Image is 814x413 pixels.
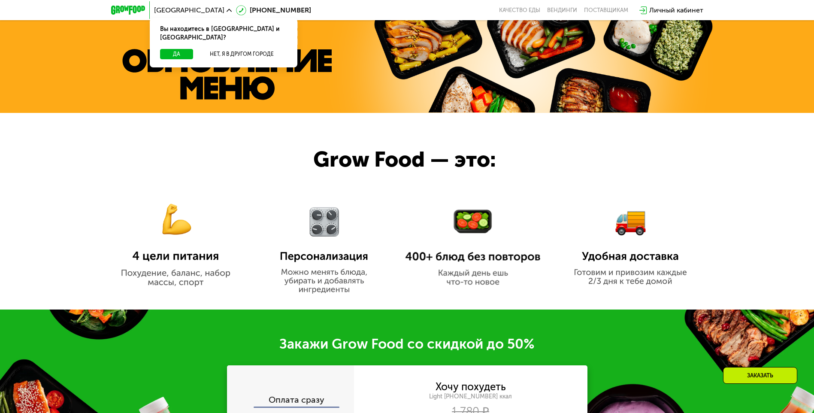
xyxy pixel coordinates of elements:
div: Личный кабинет [649,5,703,15]
button: Да [160,49,193,59]
div: Заказать [723,367,797,384]
a: Вендинги [547,7,577,14]
span: [GEOGRAPHIC_DATA] [154,7,224,14]
a: [PHONE_NUMBER] [236,5,311,15]
div: Light [PHONE_NUMBER] ккал [354,393,587,401]
div: Хочу похудеть [436,382,506,392]
a: Качество еды [499,7,540,14]
div: Grow Food — это: [313,143,529,176]
div: поставщикам [584,7,628,14]
div: Оплата сразу [228,395,354,407]
div: Вы находитесь в [GEOGRAPHIC_DATA] и [GEOGRAPHIC_DATA]? [150,18,297,49]
button: Нет, я в другом городе [197,49,287,59]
